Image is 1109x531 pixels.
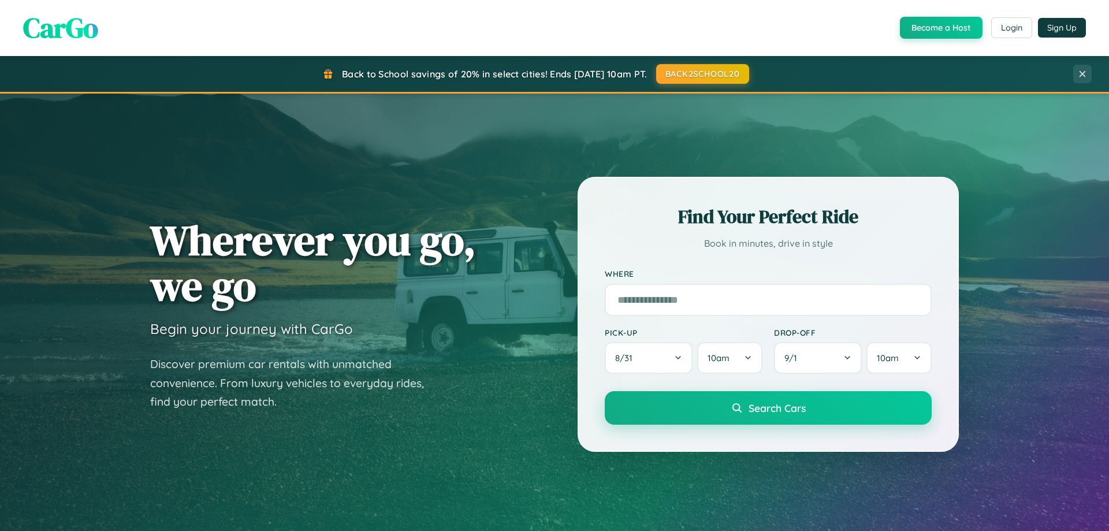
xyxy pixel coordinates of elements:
span: CarGo [23,9,98,47]
button: 8/31 [605,342,693,374]
span: 8 / 31 [615,352,638,363]
span: 10am [877,352,899,363]
p: Book in minutes, drive in style [605,235,932,252]
button: Login [991,17,1032,38]
span: 9 / 1 [784,352,803,363]
h3: Begin your journey with CarGo [150,320,353,337]
span: 10am [708,352,730,363]
label: Where [605,269,932,279]
button: Become a Host [900,17,983,39]
label: Drop-off [774,328,932,337]
button: 10am [866,342,932,374]
button: Search Cars [605,391,932,425]
label: Pick-up [605,328,762,337]
h1: Wherever you go, we go [150,217,476,309]
button: 10am [697,342,762,374]
button: 9/1 [774,342,862,374]
span: Search Cars [749,402,806,414]
button: BACK2SCHOOL20 [656,64,749,84]
p: Discover premium car rentals with unmatched convenience. From luxury vehicles to everyday rides, ... [150,355,439,411]
h2: Find Your Perfect Ride [605,204,932,229]
button: Sign Up [1038,18,1086,38]
span: Back to School savings of 20% in select cities! Ends [DATE] 10am PT. [342,68,647,80]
